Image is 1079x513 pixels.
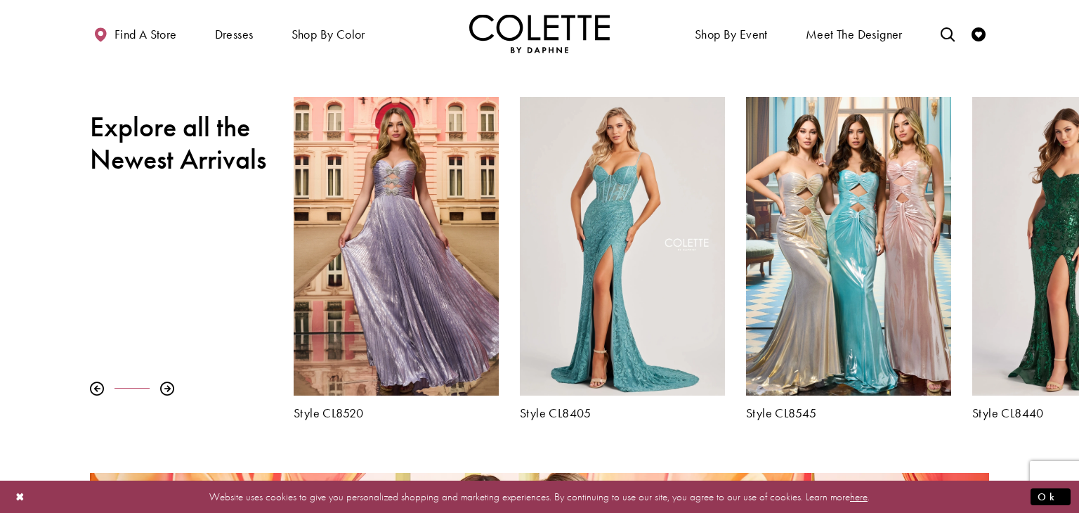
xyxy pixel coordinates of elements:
span: Shop By Event [691,14,771,53]
a: Visit Home Page [469,14,610,53]
img: Colette by Daphne [469,14,610,53]
span: Shop By Event [695,27,768,41]
span: Dresses [211,14,257,53]
div: Colette by Daphne Style No. CL8520 [283,86,509,431]
a: Style CL8405 [520,406,725,420]
span: Shop by color [292,27,365,41]
a: Find a store [90,14,180,53]
a: Check Wishlist [968,14,989,53]
span: Meet the designer [806,27,903,41]
p: Website uses cookies to give you personalized shopping and marketing experiences. By continuing t... [101,487,978,506]
span: Shop by color [288,14,369,53]
a: Visit Colette by Daphne Style No. CL8405 Page [520,97,725,396]
a: Toggle search [937,14,958,53]
div: Colette by Daphne Style No. CL8405 [509,86,735,431]
div: Colette by Daphne Style No. CL8545 [735,86,962,431]
h2: Explore all the Newest Arrivals [90,111,273,176]
a: Style CL8520 [294,406,499,420]
a: Visit Colette by Daphne Style No. CL8545 Page [746,97,951,396]
span: Find a store [115,27,177,41]
a: Style CL8545 [746,406,951,420]
a: Meet the designer [802,14,906,53]
button: Close Dialog [8,484,32,509]
a: Visit Colette by Daphne Style No. CL8520 Page [294,97,499,396]
a: here [850,489,868,503]
button: Submit Dialog [1031,488,1071,505]
span: Dresses [215,27,254,41]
